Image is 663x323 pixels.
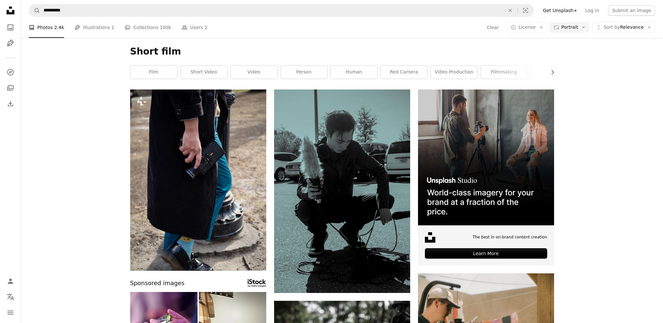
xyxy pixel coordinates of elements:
[75,17,114,38] a: Illustrations 1
[473,234,547,240] span: The best in on-brand content creation
[281,66,327,79] a: person
[204,24,207,31] span: 2
[4,21,17,34] a: Photos
[547,66,554,79] button: scroll list to the right
[112,24,114,31] span: 1
[274,188,410,194] a: a man kneeling down holding a device with a feather on it
[431,66,478,79] a: video production
[425,248,547,259] div: Learn More
[531,66,578,79] a: filmmaker
[274,89,410,293] img: a man kneeling down holding a device with a feather on it
[4,97,17,110] a: Download History
[550,22,589,33] button: Portrait
[603,24,620,30] span: Sort by
[592,22,655,33] button: Sort byRelevance
[381,66,427,79] a: red camera
[481,66,528,79] a: filmmaking
[561,24,578,31] span: Portrait
[125,17,171,38] a: Collections 100k
[418,89,554,225] img: file-1715651741414-859baba4300dimage
[29,4,40,17] button: Search Unsplash
[4,290,17,303] button: Language
[4,306,17,319] button: Menu
[518,24,536,30] span: License
[160,24,171,31] span: 100k
[130,46,554,57] h1: Short film
[487,22,499,33] button: Clear
[603,24,644,31] span: Relevance
[608,5,655,16] button: Submit an image
[507,22,547,33] button: License
[231,66,277,79] a: video
[418,89,554,266] a: The best in on-brand content creationLearn More
[4,81,17,94] a: Collections
[130,279,184,288] span: Sponsored images
[130,177,266,183] a: a man in a trench coat holding a camera
[130,89,266,271] img: a man in a trench coat holding a camera
[331,66,377,79] a: human
[425,232,435,243] img: file-1631678316303-ed18b8b5cb9cimage
[539,5,581,16] a: Get Unsplash+
[131,66,177,79] a: film
[4,37,17,50] a: Illustrations
[4,275,17,288] a: Log in / Sign up
[182,17,207,38] a: Users 2
[581,5,603,16] a: Log in
[503,4,517,17] button: Clear
[4,66,17,79] a: Explore
[181,66,227,79] a: short video
[518,4,533,17] button: Visual search
[29,4,534,17] form: Find visuals sitewide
